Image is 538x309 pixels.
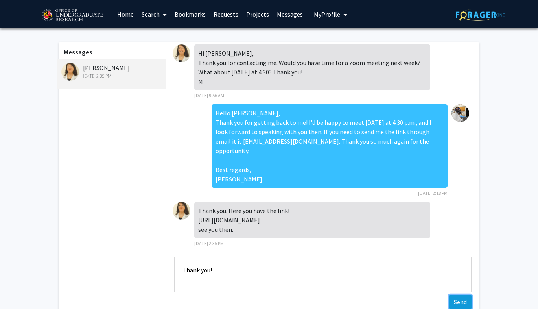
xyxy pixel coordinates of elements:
[212,104,448,188] div: Hello [PERSON_NAME], Thank you for getting back to me! I'd be happy to meet [DATE] at 4:30 p.m., ...
[194,241,224,246] span: [DATE] 2:35 PM
[174,257,472,292] textarea: Message
[61,63,79,81] img: Magaly Toro
[6,274,33,303] iframe: Chat
[39,6,105,26] img: University of Maryland Logo
[113,0,138,28] a: Home
[173,202,190,220] img: Magaly Toro
[194,202,430,238] div: Thank you. Here you have the link! [URL][DOMAIN_NAME] see you then.
[456,9,505,21] img: ForagerOne Logo
[418,190,448,196] span: [DATE] 2:18 PM
[194,93,224,98] span: [DATE] 9:56 AM
[273,0,307,28] a: Messages
[61,63,164,80] div: [PERSON_NAME]
[194,44,430,90] div: Hi [PERSON_NAME], Thank you for contacting me. Would you have time for a zoom meeting next week? ...
[61,72,164,80] div: [DATE] 2:35 PM
[64,48,92,56] b: Messages
[451,104,469,122] img: Lauren Chung
[210,0,242,28] a: Requests
[171,0,210,28] a: Bookmarks
[173,44,190,62] img: Magaly Toro
[242,0,273,28] a: Projects
[449,295,472,309] button: Send
[138,0,171,28] a: Search
[314,10,340,18] span: My Profile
